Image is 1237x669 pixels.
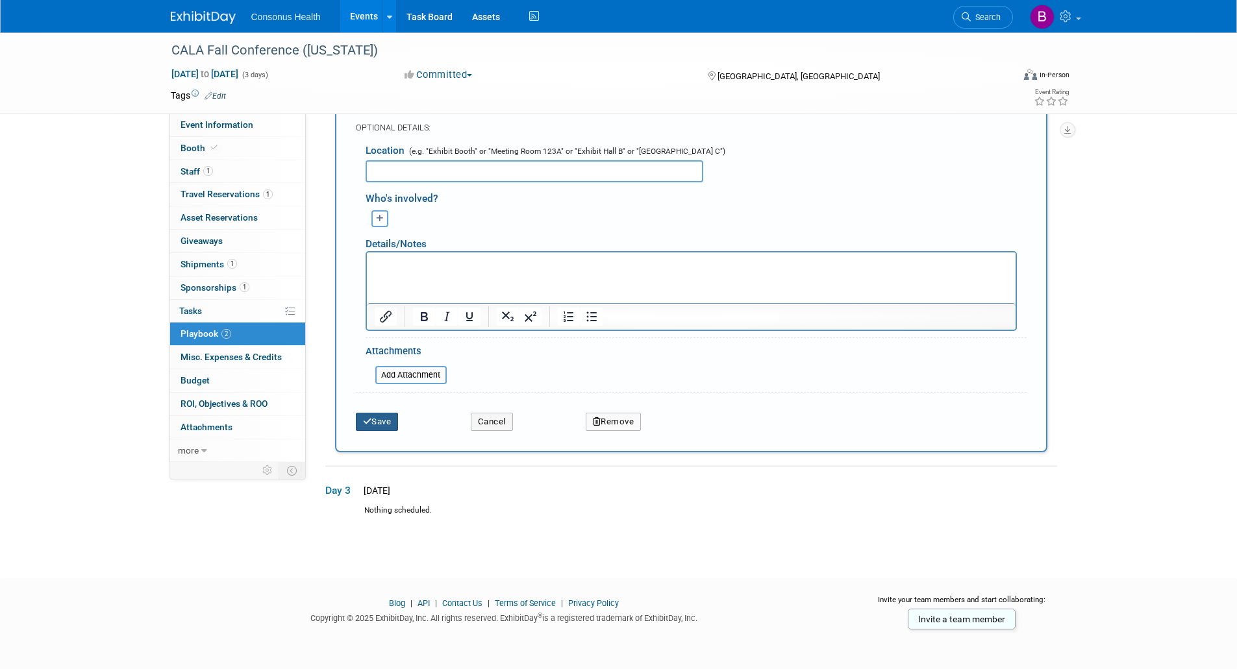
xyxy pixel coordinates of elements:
a: Giveaways [170,230,305,252]
a: Event Information [170,114,305,136]
button: Numbered list [558,308,580,326]
img: Bridget Crane [1030,5,1055,29]
button: Remove [586,413,642,431]
span: Travel Reservations [181,189,273,199]
span: 1 [227,259,237,269]
button: Italic [436,308,458,326]
img: ExhibitDay [171,11,236,24]
button: Cancel [471,413,513,431]
span: Staff [181,166,213,176]
td: Personalize Event Tab Strip [256,462,279,479]
span: Search [971,12,1001,22]
sup: ® [538,612,542,619]
span: Shipments [181,259,237,269]
button: Bold [413,308,435,326]
span: [DATE] [360,485,390,496]
span: more [178,445,199,456]
td: Tags [171,89,226,102]
span: Event Information [181,119,253,130]
span: Location [366,145,405,156]
span: (3 days) [241,71,268,79]
span: [GEOGRAPHIC_DATA], [GEOGRAPHIC_DATA] [718,71,880,81]
div: Details/Notes [366,227,1017,251]
div: OPTIONAL DETAILS: [356,122,1027,134]
span: 2 [221,329,231,339]
a: Staff1 [170,160,305,183]
a: Shipments1 [170,253,305,276]
a: ROI, Objectives & ROO [170,393,305,415]
div: Who's involved? [366,186,1027,207]
span: ROI, Objectives & ROO [181,398,268,409]
span: | [558,598,566,608]
button: Insert/edit link [375,308,397,326]
span: Budget [181,375,210,385]
a: Playbook2 [170,322,305,345]
a: Attachments [170,416,305,439]
span: Sponsorships [181,282,249,293]
a: Budget [170,369,305,392]
a: Sponsorships1 [170,276,305,299]
iframe: Rich Text Area [367,252,1016,303]
a: Privacy Policy [568,598,619,608]
span: Day 3 [325,483,358,498]
span: | [432,598,440,608]
a: Edit [205,91,226,101]
span: Booth [181,143,220,153]
a: Invite a team member [908,609,1016,629]
span: Tasks [179,306,202,316]
a: Search [953,6,1013,29]
div: Invite your team members and start collaborating: [857,594,1067,614]
div: Event Rating [1034,89,1069,95]
div: Attachments [366,345,447,361]
span: | [407,598,416,608]
span: (e.g. "Exhibit Booth" or "Meeting Room 123A" or "Exhibit Hall B" or "[GEOGRAPHIC_DATA] C") [406,147,725,156]
td: Toggle Event Tabs [279,462,305,479]
span: 1 [263,189,273,199]
span: | [484,598,493,608]
span: Giveaways [181,236,223,246]
span: Consonus Health [251,12,321,22]
div: CALA Fall Conference ([US_STATE]) [167,39,993,62]
a: Terms of Service [495,598,556,608]
button: Committed [400,68,477,82]
div: Event Format [936,67,1070,87]
span: 1 [240,282,249,292]
span: 1 [203,166,213,176]
a: Misc. Expenses & Credits [170,346,305,369]
div: Copyright © 2025 ExhibitDay, Inc. All rights reserved. ExhibitDay is a registered trademark of Ex... [171,609,838,624]
span: to [199,69,211,79]
span: Misc. Expenses & Credits [181,352,282,362]
img: Format-Inperson.png [1024,69,1037,80]
a: API [418,598,430,608]
div: Nothing scheduled. [325,505,1057,528]
a: Travel Reservations1 [170,183,305,206]
span: Playbook [181,328,231,339]
div: In-Person [1039,70,1069,80]
span: [DATE] [DATE] [171,68,239,80]
button: Subscript [497,308,519,326]
a: more [170,439,305,462]
button: Superscript [519,308,542,326]
button: Bullet list [581,308,603,326]
a: Booth [170,137,305,160]
a: Contact Us [442,598,482,608]
i: Booth reservation complete [211,144,218,151]
a: Tasks [170,300,305,322]
button: Save [356,413,399,431]
a: Asset Reservations [170,206,305,229]
a: Blog [389,598,405,608]
button: Underline [458,308,481,326]
span: Attachments [181,422,232,432]
span: Asset Reservations [181,212,258,223]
